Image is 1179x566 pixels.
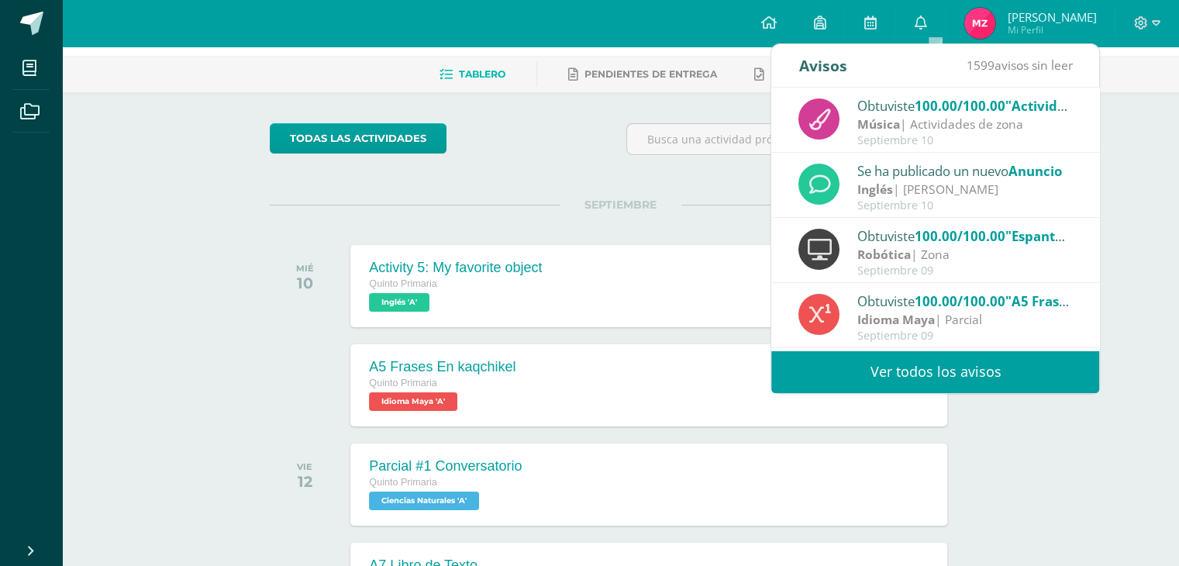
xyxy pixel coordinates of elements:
div: 12 [297,472,312,491]
a: todas las Actividades [270,123,446,154]
span: Idioma Maya 'A' [369,392,457,411]
strong: Música [857,116,900,133]
div: Parcial #1 Conversatorio [369,458,522,475]
div: Obtuviste en [857,226,1073,246]
img: 01b935810f8cf43a985bd70cb76ad665.png [964,8,995,39]
span: "A5 Frases En kaqchikel" [1005,292,1163,310]
span: Mi Perfil [1007,23,1096,36]
input: Busca una actividad próxima aquí... [627,124,970,154]
a: Tablero [440,62,505,87]
div: Obtuviste en [857,95,1073,116]
span: Tablero [459,68,505,80]
div: | Parcial [857,311,1073,329]
span: 100.00/100.00 [915,227,1005,245]
div: A5 Frases En kaqchikel [369,359,515,375]
span: Quinto Primaria [369,378,437,388]
strong: Inglés [857,181,893,198]
span: SEPTIEMBRE [560,198,681,212]
div: | Actividades de zona [857,116,1073,133]
a: Ver todos los avisos [771,350,1099,393]
div: Septiembre 09 [857,330,1073,343]
div: | [PERSON_NAME] [857,181,1073,198]
div: Activity 5: My favorite object [369,260,542,276]
span: 100.00/100.00 [915,97,1005,115]
div: Septiembre 09 [857,264,1073,278]
a: Pendientes de entrega [568,62,717,87]
span: "Espantapájaros" [1005,227,1117,245]
span: Inglés 'A' [369,293,429,312]
div: Se ha publicado un nuevo [857,160,1073,181]
span: Anuncio [1008,162,1062,180]
strong: Robótica [857,246,911,263]
span: Pendientes de entrega [584,68,717,80]
div: MIÉ [296,263,314,274]
span: Quinto Primaria [369,278,437,289]
div: Avisos [798,44,846,87]
div: VIE [297,461,312,472]
div: Obtuviste en [857,291,1073,311]
span: Ciencias Naturales 'A' [369,492,479,510]
strong: Idioma Maya [857,311,935,328]
div: 10 [296,274,314,292]
a: Entregadas [754,62,839,87]
div: Septiembre 10 [857,134,1073,147]
span: [PERSON_NAME] [1007,9,1096,25]
span: 100.00/100.00 [915,292,1005,310]
span: Quinto Primaria [369,477,437,488]
div: Septiembre 10 [857,199,1073,212]
span: 1599 [966,57,994,74]
span: avisos sin leer [966,57,1072,74]
div: | Zona [857,246,1073,264]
